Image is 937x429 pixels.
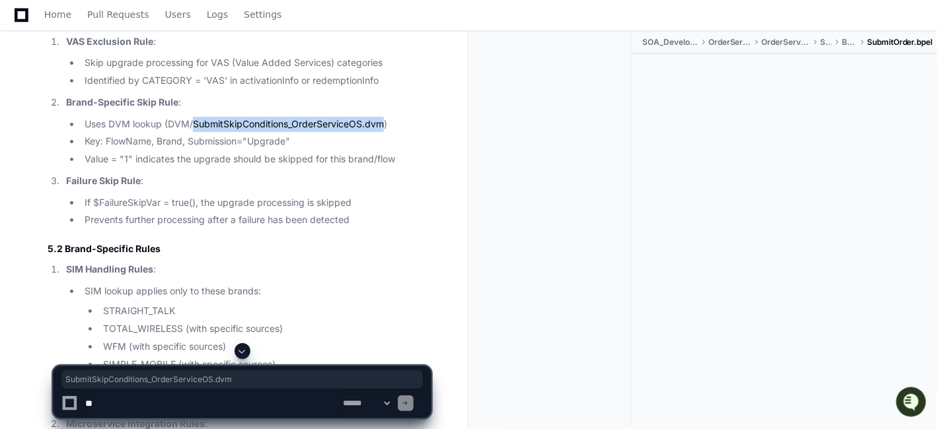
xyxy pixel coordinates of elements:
span: SOA [820,37,832,48]
h3: 5.2 Brand-Specific Rules [48,242,431,255]
strong: VAS Exclusion Rule [66,36,153,47]
li: Key: FlowName, Brand, Submission="Upgrade" [81,134,431,149]
li: STRAIGHT_TALK [99,304,431,319]
div: Welcome [13,53,241,74]
iframe: Open customer support [895,385,930,421]
li: TOTAL_WIRELESS (with specific sources) [99,321,431,337]
div: Start new chat [45,98,217,112]
button: Start new chat [225,102,241,118]
span: SOA_Development [642,37,698,48]
strong: Failure Skip Rule [66,175,141,186]
li: Prevents further processing after a failure has been detected [81,213,431,228]
span: Pylon [131,139,160,148]
strong: SIM Handling Rules [66,263,153,275]
span: Logs [207,11,228,18]
p: : [66,95,431,110]
li: Skip upgrade processing for VAS (Value Added Services) categories [81,55,431,71]
span: Home [44,11,71,18]
span: SubmitSkipConditions_OrderServiceOS.dvm [65,374,419,385]
p: : [66,262,431,277]
strong: Brand-Specific Skip Rule [66,96,178,108]
span: OrderServiceOS [761,37,809,48]
img: 1756235613930-3d25f9e4-fa56-45dd-b3ad-e072dfbd1548 [13,98,37,122]
span: Users [165,11,191,18]
li: Identified by CATEGORY = 'VAS' in activationInfo or redemptionInfo [81,73,431,88]
li: SIM lookup applies only to these brands: [81,284,431,372]
img: PlayerZero [13,13,40,40]
p: : [66,34,431,49]
li: Uses DVM lookup (DVM/SubmitSkipConditions_OrderServiceOS.dvm) [81,117,431,132]
a: Powered byPylon [93,138,160,148]
span: Pull Requests [87,11,149,18]
span: SubmitOrder.bpel [867,37,933,48]
span: Settings [244,11,281,18]
span: OrderServices [708,37,751,48]
p: : [66,174,431,189]
li: WFM (with specific sources) [99,339,431,354]
li: If $FailureSkipVar = true(), the upgrade processing is skipped [81,195,431,211]
li: Value = "1" indicates the upgrade should be skipped for this brand/flow [81,152,431,167]
div: We're offline, but we'll be back soon! [45,112,192,122]
span: BPEL [843,37,856,48]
